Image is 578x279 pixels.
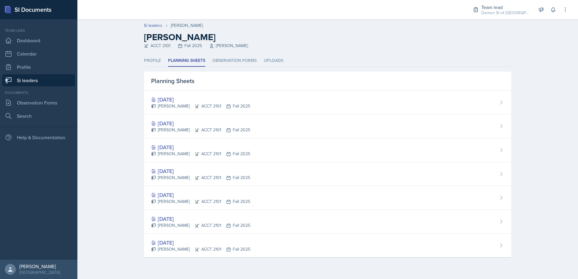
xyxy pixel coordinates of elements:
div: [PERSON_NAME] [171,22,203,29]
div: [GEOGRAPHIC_DATA] [19,269,60,275]
div: Help & Documentation [2,131,75,143]
a: [DATE] [PERSON_NAME]ACCT 2101Fall 2025 [144,138,511,162]
a: [DATE] [PERSON_NAME]ACCT 2101Fall 2025 [144,210,511,234]
div: [DATE] [151,239,250,247]
div: Team lead [481,4,530,11]
div: [PERSON_NAME] ACCT 2101 Fall 2025 [151,222,250,229]
h2: [PERSON_NAME] [144,32,511,43]
div: [PERSON_NAME] ACCT 2101 Fall 2025 [151,175,250,181]
a: Profile [2,61,75,73]
a: Dashboard [2,34,75,46]
a: [DATE] [PERSON_NAME]ACCT 2101Fall 2025 [144,114,511,138]
div: [PERSON_NAME] ACCT 2101 Fall 2025 [151,246,250,252]
a: Calendar [2,48,75,60]
div: Documents [2,90,75,95]
li: Uploads [264,55,283,67]
a: [DATE] [PERSON_NAME]ACCT 2101Fall 2025 [144,186,511,210]
div: [PERSON_NAME] ACCT 2101 Fall 2025 [151,198,250,205]
li: Planning Sheets [168,55,205,67]
a: Observation Forms [2,97,75,109]
a: Si leaders [144,22,162,29]
a: Si leaders [2,74,75,86]
div: Demon SI of [GEOGRAPHIC_DATA] / Fall 2025 [481,10,530,16]
div: [PERSON_NAME] ACCT 2101 Fall 2025 [151,103,250,109]
li: Observation Forms [213,55,257,67]
div: [PERSON_NAME] ACCT 2101 Fall 2025 [151,127,250,133]
div: Planning Sheets [144,72,511,91]
div: [PERSON_NAME] ACCT 2101 Fall 2025 [151,151,250,157]
div: Team lead [2,28,75,33]
div: [DATE] [151,143,250,151]
div: [DATE] [151,191,250,199]
li: Profile [144,55,161,67]
a: [DATE] [PERSON_NAME]ACCT 2101Fall 2025 [144,234,511,257]
div: [DATE] [151,119,250,127]
a: [DATE] [PERSON_NAME]ACCT 2101Fall 2025 [144,162,511,186]
a: Search [2,110,75,122]
div: [DATE] [151,215,250,223]
div: [DATE] [151,167,250,175]
div: [DATE] [151,95,250,104]
div: [PERSON_NAME] [19,263,60,269]
div: ACCT 2101 Fall 2025 [PERSON_NAME] [144,43,511,49]
a: [DATE] [PERSON_NAME]ACCT 2101Fall 2025 [144,91,511,114]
